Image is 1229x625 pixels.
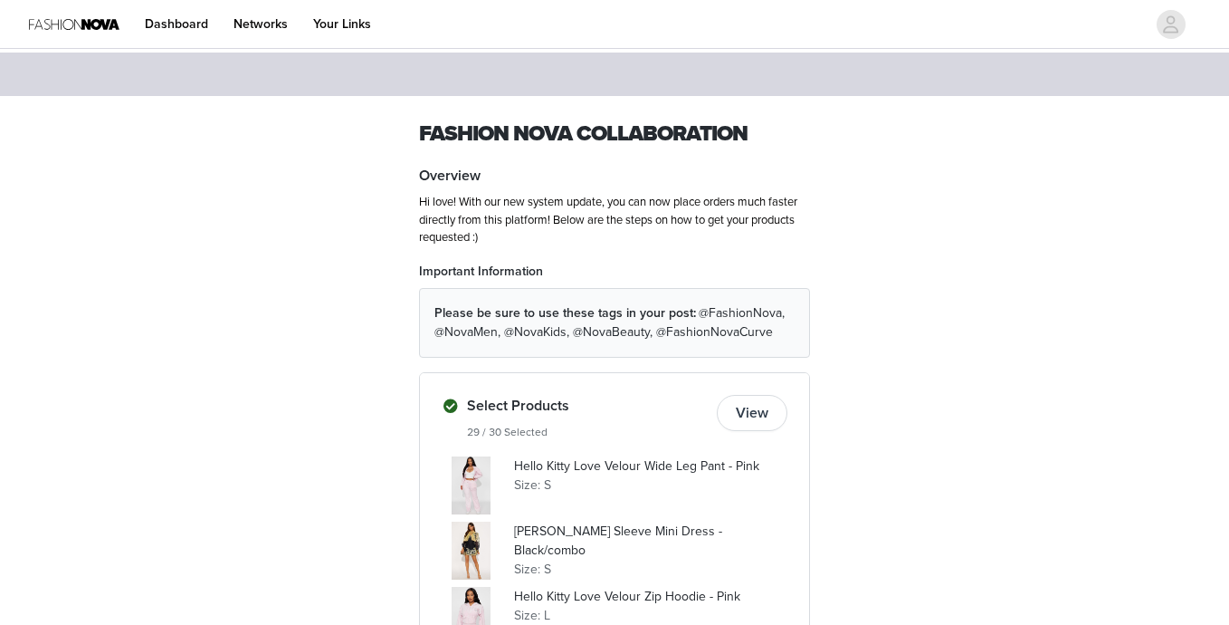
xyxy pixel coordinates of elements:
a: Dashboard [134,4,219,44]
p: Hello Kitty Love Velour Zip Hoodie - Pink [514,587,787,606]
button: View [717,395,787,431]
p: Size: S [514,560,787,579]
p: Size: S [514,476,787,495]
div: avatar [1162,10,1179,39]
p: Hi love! With our new system update, you can now place orders much faster directly from this plat... [419,194,810,247]
h1: Fashion Nova Collaboration [419,118,810,150]
a: Networks [223,4,299,44]
h4: Select Products [467,395,710,417]
span: Please be sure to use these tags in your post: [434,305,696,321]
p: Important Information [419,262,810,281]
p: Hello Kitty Love Velour Wide Leg Pant - Pink [514,457,787,476]
h4: Overview [419,165,810,187]
h5: 29 / 30 Selected [467,424,710,440]
a: Your Links [302,4,382,44]
img: Fashion Nova Logo [29,4,119,44]
p: Size: L [514,606,787,625]
p: [PERSON_NAME] Sleeve Mini Dress - Black/combo [514,522,787,560]
a: View [717,407,787,421]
